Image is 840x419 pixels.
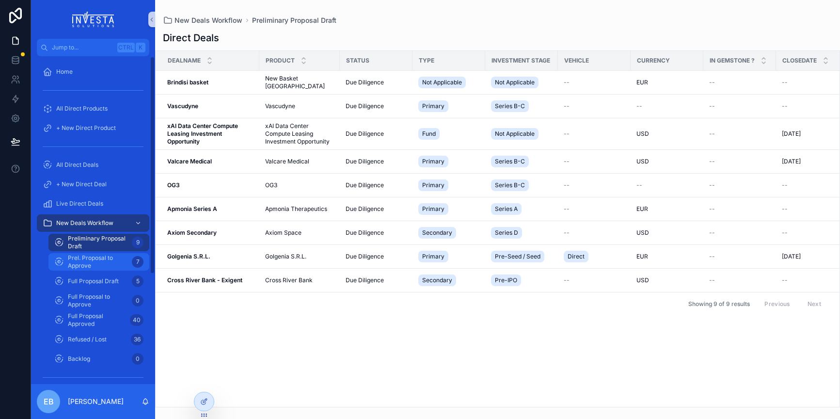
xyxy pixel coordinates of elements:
a: Primary [418,154,479,169]
span: EUR [636,79,648,86]
a: + New Direct Product [37,119,149,137]
strong: Brindisi basket [167,79,208,86]
span: USD [636,130,649,138]
span: DealName [168,57,201,64]
a: -- [709,276,770,284]
a: Due Diligence [346,79,407,86]
a: USD [636,158,697,165]
a: Secondary [418,273,479,288]
a: Secondary [418,225,479,241]
a: Due Diligence [346,181,407,189]
span: -- [709,79,715,86]
a: xAI Data Center Compute Leasing Investment Opportunity [167,122,254,145]
a: -- [709,181,770,189]
span: [DATE] [782,158,801,165]
a: -- [709,79,770,86]
a: Valcare Medical [265,158,334,165]
span: Not Applicable [495,79,535,86]
span: -- [782,79,788,86]
strong: Vascudyne [167,102,198,110]
a: Series D [491,225,552,241]
a: Not Applicable [491,75,552,90]
span: New Deals Workflow [174,16,242,25]
a: Axiom Space [265,229,334,237]
span: Due Diligence [346,102,384,110]
span: -- [564,229,570,237]
a: Primary [418,249,479,264]
span: New Deals Workflow [56,219,113,227]
span: Primary [422,158,444,165]
a: Fund [418,126,479,142]
span: Valcare Medical [265,158,309,165]
span: -- [709,229,715,237]
a: -- [709,158,770,165]
a: Preliminary Proposal Draft [252,16,336,25]
a: Pre-Seed / Seed [491,249,552,264]
span: -- [564,181,570,189]
a: -- [709,253,770,260]
a: Pre-IPO [491,273,552,288]
strong: Axiom Secondary [167,229,217,236]
a: Backlog0 [48,350,149,368]
a: Primary [418,177,479,193]
a: USD [636,276,697,284]
span: Type [419,57,434,64]
span: In Gemstone ? [710,57,755,64]
a: Due Diligence [346,229,407,237]
span: All Direct Products [56,105,108,113]
div: 36 [131,334,143,345]
div: 7 [132,256,143,268]
span: -- [709,253,715,260]
div: 40 [130,314,143,326]
span: Ctrl [117,43,135,52]
span: Status [346,57,369,64]
span: USD [636,276,649,284]
span: EUR [636,253,648,260]
span: -- [709,276,715,284]
span: Series B-C [495,102,525,110]
a: Direct [564,249,625,264]
a: Due Diligence [346,276,407,284]
span: EUR [636,205,648,213]
span: Not Applicable [422,79,462,86]
span: -- [782,181,788,189]
strong: Cross River Bank - Exigent [167,276,242,284]
a: -- [709,102,770,110]
a: New Basket [GEOGRAPHIC_DATA] [265,75,334,90]
a: Not Applicable [418,75,479,90]
span: Fund [422,130,436,138]
a: Series B-C [491,177,552,193]
a: + New Direct Deal [37,176,149,193]
a: Home [37,63,149,81]
span: Golgenia S.R.L. [265,253,306,260]
a: All Direct Deals [37,156,149,174]
span: Primary [422,205,444,213]
img: App logo [72,12,114,27]
a: Refused / Lost36 [48,331,149,348]
a: Axiom Secondary [167,229,254,237]
a: Golgenia S.R.L. [167,253,254,260]
button: Jump to...CtrlK [37,39,149,56]
a: Brindisi basket [167,79,254,86]
span: Currency [637,57,670,64]
span: Investment Stage [491,57,550,64]
span: -- [709,130,715,138]
a: Not Applicable [491,126,552,142]
span: Apmonia Therapeutics [265,205,327,213]
span: Primary [422,102,444,110]
a: New Deals Workflow [37,214,149,232]
span: Preliminary Proposal Draft [68,235,128,250]
span: + New Direct Deal [56,180,107,188]
a: Due Diligence [346,253,407,260]
a: -- [564,130,625,138]
a: Prel. Proposal to Approve7 [48,253,149,271]
a: USD [636,229,697,237]
span: Full Proposal Draft [68,277,119,285]
span: Primary [422,253,444,260]
span: -- [636,181,642,189]
a: xAI Data Center Compute Leasing Investment Opportunity [265,122,334,145]
span: Due Diligence [346,130,384,138]
a: EUR [636,79,697,86]
strong: Golgenia S.R.L. [167,253,210,260]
